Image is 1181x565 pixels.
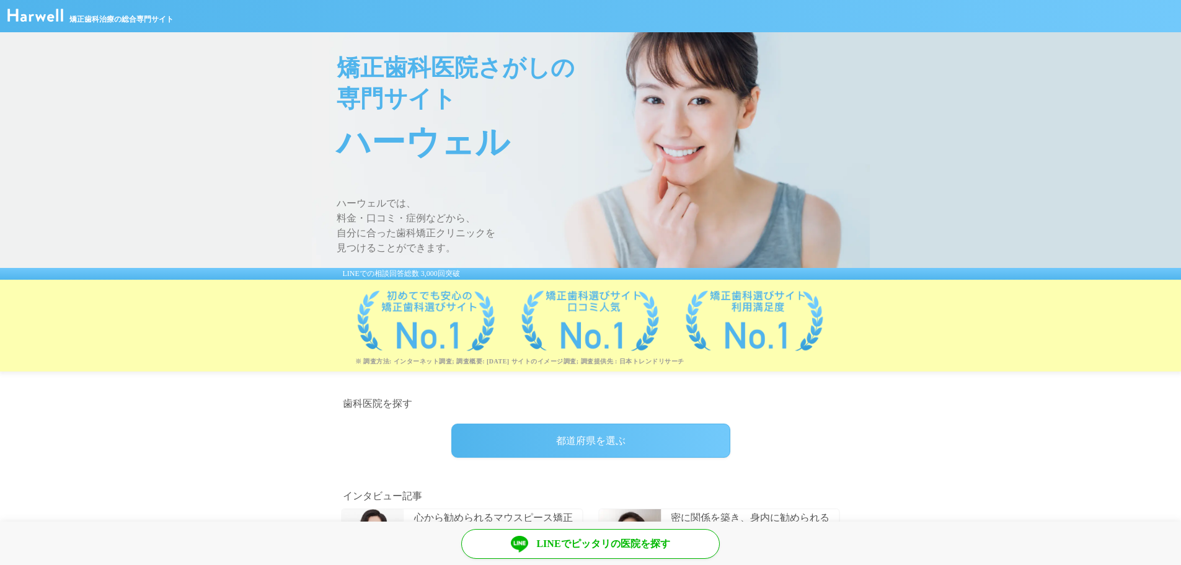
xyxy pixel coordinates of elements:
span: 見つけることができます。 [337,241,870,256]
h2: インタビュー記事 [343,489,839,504]
img: ハーウェル [7,9,63,22]
img: 歯科医師_引野貴之先生 [342,509,404,565]
a: ハーウェル [7,13,63,24]
h2: 歯科医院を探す [343,396,839,411]
a: LINEでピッタリの医院を探す [461,529,720,559]
div: LINEでの相談回答総数 3,000回突破 [312,268,870,280]
span: 専門サイト [337,83,870,114]
span: 矯正歯科医院さがしの [337,52,870,83]
span: 自分に合った歯科矯正クリニックを [337,226,870,241]
p: ※ 調査方法: インターネット調査; 調査概要: [DATE] サイトのイメージ調査; 調査提供先 : 日本トレンドリサーチ [355,357,870,365]
img: 歯科医師_川﨑万知子先生 [599,509,661,565]
p: 心から勧められるマウスピース矯正で1人でも多くの人に矯正を届けたい [414,512,580,535]
span: 矯正歯科治療の総合専門サイト [69,14,174,25]
span: ハーウェル [337,114,870,171]
span: 料金・口コミ・症例などから、 [337,211,870,226]
div: 都道府県を選ぶ [451,424,730,458]
span: ハーウェルでは、 [337,196,870,211]
p: 密に関係を築き、身内に勧められる信頼できる治療を提供したい [671,512,836,535]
